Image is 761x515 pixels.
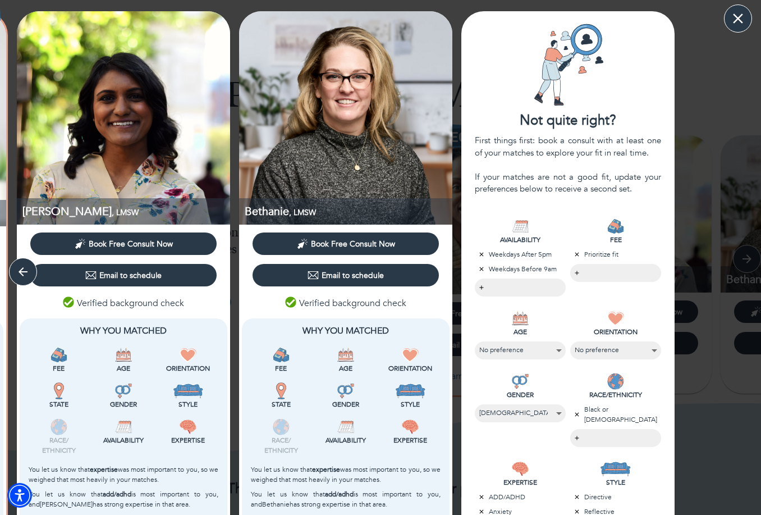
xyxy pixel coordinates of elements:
[51,418,67,435] img: Race/<br />Ethnicity
[512,461,529,477] img: EXPERTISE
[337,418,354,435] img: Availability
[51,347,67,363] img: Fee
[180,418,196,435] img: Expertise
[93,363,153,373] p: Age
[273,347,290,363] img: Fee
[475,135,661,195] div: First things first: book a consult with at least one of your matches to explore your fit in real ...
[570,492,661,502] p: Directive
[312,465,340,474] b: expertise
[29,363,89,373] p: Fee
[402,418,419,435] img: Expertise
[380,363,441,373] p: Orientation
[173,382,204,399] img: Style
[22,204,230,219] p: LMSW
[29,324,218,338] p: Why You Matched
[325,490,354,499] b: add/adhd
[251,489,441,509] p: You let us know that is most important to you, and Bethanie has strong expertise in that area.
[380,399,441,409] p: Style
[475,477,566,487] p: EXPERTISE
[475,264,566,274] p: Weekdays Before 9am
[251,399,311,409] p: State
[253,233,439,255] button: Book Free Consult Now
[570,327,661,337] p: ORIENTATION
[337,382,354,399] img: Gender
[380,435,441,445] p: Expertise
[89,239,173,249] span: Book Free Consult Now
[461,111,675,130] div: Not quite right?
[30,264,217,286] button: Email to schedule
[158,363,218,373] p: Orientation
[526,22,610,107] img: Card icon
[311,239,395,249] span: Book Free Consult Now
[30,233,217,255] button: Book Free Consult Now
[251,324,441,338] p: Why You Matched
[402,347,419,363] img: Orientation
[570,477,661,487] p: STYLE
[315,399,375,409] p: Gender
[395,382,426,399] img: Style
[607,310,624,327] img: ORIENTATION
[289,207,316,218] span: , LMSW
[29,435,89,455] p: Race/ Ethnicity
[90,465,118,474] b: expertise
[251,363,311,373] p: Fee
[570,390,661,400] p: RACE/ETHNICITY
[112,207,139,218] span: , LMSW
[29,399,89,409] p: State
[85,270,162,281] div: Email to schedule
[475,327,566,337] p: AGE
[17,11,230,225] img: Irene Syriac profile
[239,11,452,225] img: Bethanie Railling profile
[475,492,566,502] p: ADD/ADHD
[93,435,153,445] p: Availability
[245,204,452,219] p: LMSW
[63,297,184,310] p: Verified background check
[158,435,218,445] p: Expertise
[180,347,196,363] img: Orientation
[512,373,529,390] img: GENDER
[29,382,89,409] div: This provider is licensed to work in your state.
[115,347,132,363] img: Age
[251,435,311,455] p: Race/ Ethnicity
[103,490,131,499] b: add/adhd
[600,461,631,477] img: STYLE
[570,404,661,425] p: Black or [DEMOGRAPHIC_DATA]
[607,218,624,235] img: FEE
[337,347,354,363] img: Age
[315,363,375,373] p: Age
[475,390,566,400] p: GENDER
[29,464,218,485] p: You let us know that was most important to you, so we weighed that most heavily in your matches.
[475,235,566,245] p: AVAILABILITY
[512,218,529,235] img: AVAILABILITY
[115,418,132,435] img: Availability
[251,464,441,485] p: You let us know that was most important to you, so we weighed that most heavily in your matches.
[29,489,218,509] p: You let us know that is most important to you, and [PERSON_NAME] has strong expertise in that area.
[158,399,218,409] p: Style
[607,373,624,390] img: RACE/ETHNICITY
[273,418,290,435] img: Race/<br />Ethnicity
[51,382,67,399] img: State
[475,249,566,259] p: Weekdays After 5pm
[93,399,153,409] p: Gender
[512,310,529,327] img: AGE
[115,382,132,399] img: Gender
[570,249,661,259] p: Prioritize fit
[273,382,290,399] img: State
[251,382,311,409] div: This provider is licensed to work in your state.
[315,435,375,445] p: Availability
[308,270,384,281] div: Email to schedule
[570,235,661,245] p: FEE
[285,297,406,310] p: Verified background check
[7,483,32,508] div: Accessibility Menu
[253,264,439,286] button: Email to schedule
